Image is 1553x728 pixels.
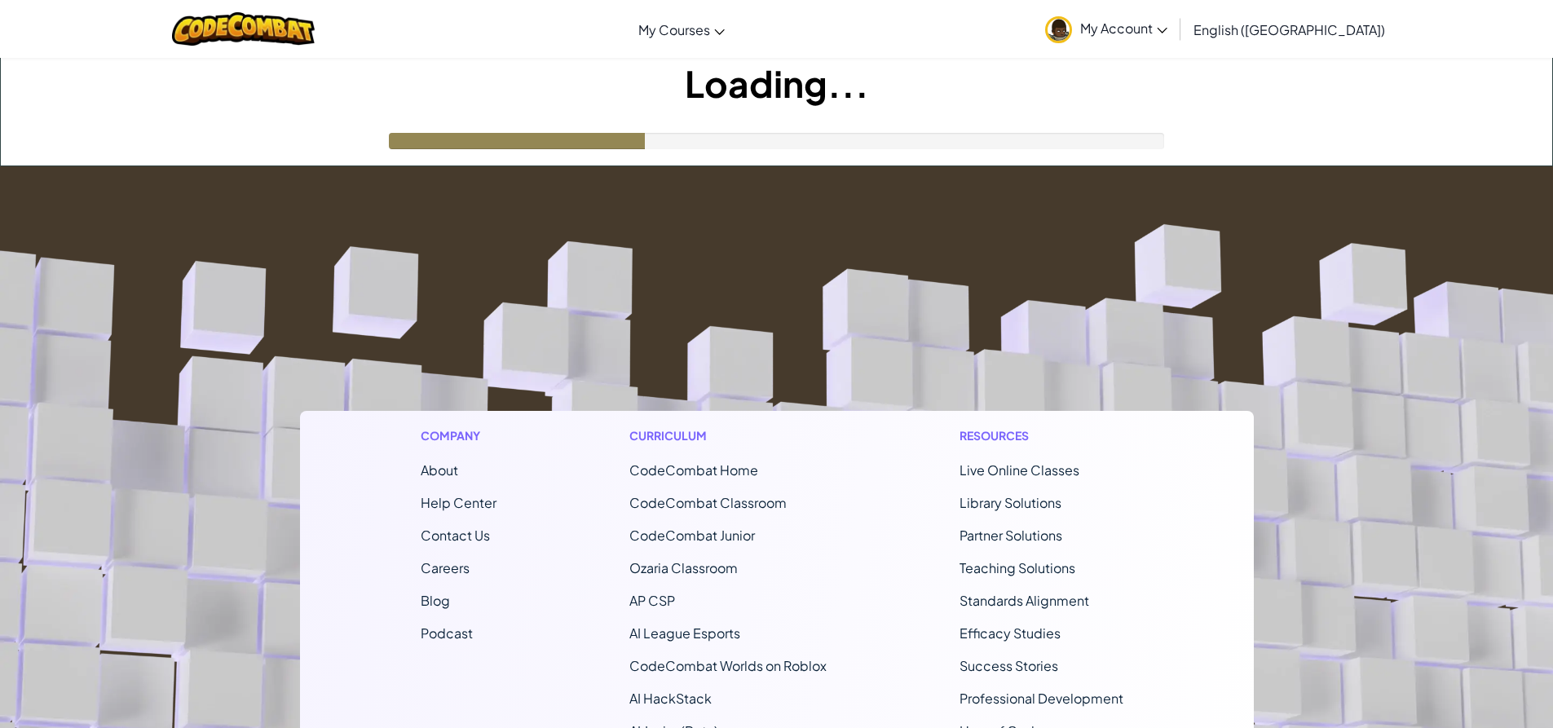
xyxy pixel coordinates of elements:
img: avatar [1045,16,1072,43]
a: English ([GEOGRAPHIC_DATA]) [1185,7,1393,51]
h1: Company [421,427,496,444]
span: CodeCombat Home [629,461,758,479]
a: Live Online Classes [960,461,1079,479]
a: Partner Solutions [960,527,1062,544]
a: Success Stories [960,657,1058,674]
a: My Account [1037,3,1176,55]
a: Careers [421,559,470,576]
a: CodeCombat Junior [629,527,755,544]
a: Efficacy Studies [960,624,1061,642]
span: Contact Us [421,527,490,544]
span: My Account [1080,20,1167,37]
a: Blog [421,592,450,609]
a: AI HackStack [629,690,712,707]
a: CodeCombat Classroom [629,494,787,511]
a: AI League Esports [629,624,740,642]
h1: Loading... [1,58,1552,108]
img: CodeCombat logo [172,12,315,46]
a: Professional Development [960,690,1123,707]
a: CodeCombat Worlds on Roblox [629,657,827,674]
a: Help Center [421,494,496,511]
a: Library Solutions [960,494,1061,511]
a: About [421,461,458,479]
a: Podcast [421,624,473,642]
a: My Courses [630,7,733,51]
h1: Resources [960,427,1133,444]
a: Ozaria Classroom [629,559,738,576]
a: Teaching Solutions [960,559,1075,576]
a: AP CSP [629,592,675,609]
span: English ([GEOGRAPHIC_DATA]) [1193,21,1385,38]
h1: Curriculum [629,427,827,444]
a: Standards Alignment [960,592,1089,609]
span: My Courses [638,21,710,38]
